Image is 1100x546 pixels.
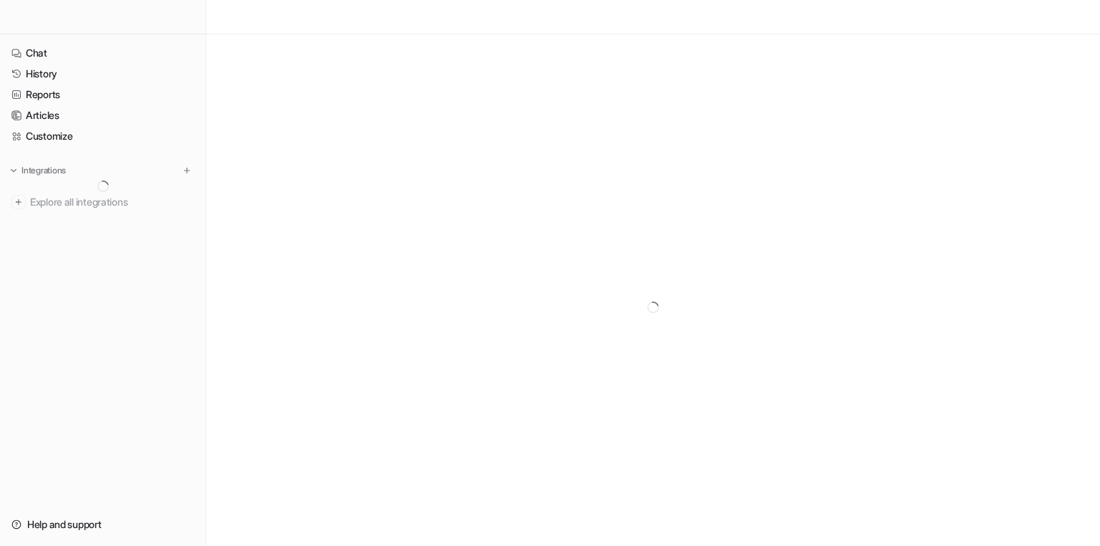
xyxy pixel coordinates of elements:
span: Explore all integrations [30,191,194,214]
button: Integrations [6,163,70,178]
a: History [6,64,200,84]
a: Chat [6,43,200,63]
a: Articles [6,105,200,125]
a: Help and support [6,514,200,535]
img: menu_add.svg [182,166,192,176]
a: Explore all integrations [6,192,200,212]
a: Customize [6,126,200,146]
p: Integrations [21,165,66,176]
img: explore all integrations [11,195,26,209]
img: expand menu [9,166,19,176]
a: Reports [6,85,200,105]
